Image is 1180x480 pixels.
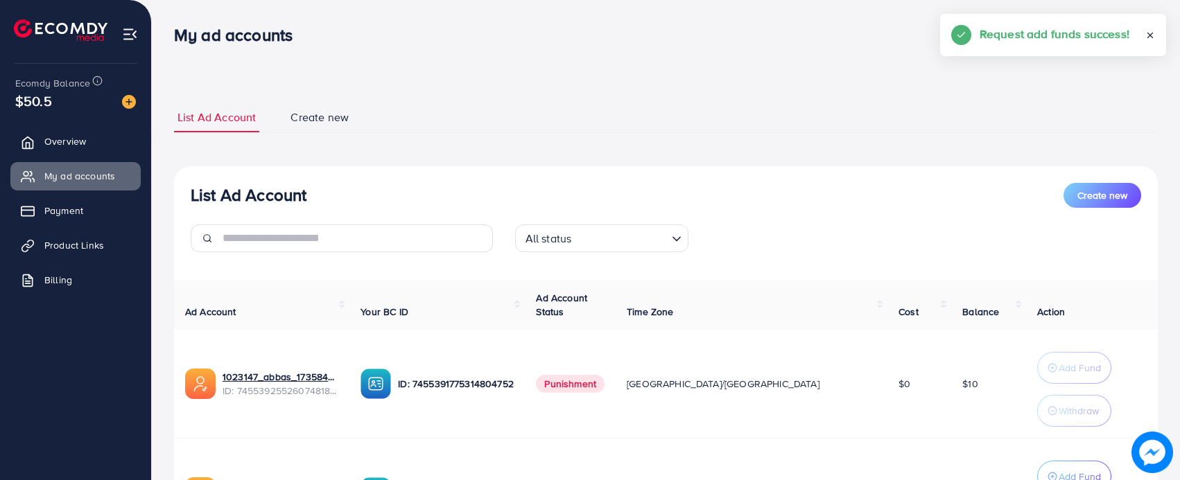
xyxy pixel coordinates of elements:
[627,377,819,391] span: [GEOGRAPHIC_DATA]/[GEOGRAPHIC_DATA]
[223,384,338,398] span: ID: 7455392552607481857
[962,377,978,391] span: $10
[575,226,666,249] input: Search for option
[536,291,587,319] span: Ad Account Status
[1077,188,1127,202] span: Create new
[15,91,52,111] span: $50.5
[223,370,338,398] div: <span class='underline'>1023147_abbas_1735843853887</span></br>7455392552607481857
[1037,352,1111,384] button: Add Fund
[15,76,90,90] span: Ecomdy Balance
[962,305,999,319] span: Balance
[1037,305,1065,319] span: Action
[223,370,338,384] a: 1023147_abbas_1735843853887
[10,127,141,155] a: Overview
[1132,432,1173,473] img: image
[515,224,688,252] div: Search for option
[1064,183,1141,208] button: Create new
[10,231,141,259] a: Product Links
[122,26,138,42] img: menu
[44,169,115,183] span: My ad accounts
[361,368,391,399] img: ic-ba-acc.ded83a64.svg
[10,162,141,190] a: My ad accounts
[899,305,919,319] span: Cost
[1037,395,1111,427] button: Withdraw
[44,204,83,217] span: Payment
[1059,402,1099,419] p: Withdraw
[361,305,408,319] span: Your BC ID
[10,197,141,224] a: Payment
[523,229,575,249] span: All status
[536,375,605,393] span: Punishment
[290,109,349,125] span: Create new
[1059,359,1101,376] p: Add Fund
[177,109,256,125] span: List Ad Account
[398,375,514,392] p: ID: 7455391775314804752
[191,185,306,205] h3: List Ad Account
[627,305,673,319] span: Time Zone
[185,305,236,319] span: Ad Account
[899,377,910,391] span: $0
[174,25,304,45] h3: My ad accounts
[185,368,216,399] img: ic-ads-acc.e4c84228.svg
[10,266,141,294] a: Billing
[44,134,86,148] span: Overview
[122,95,136,109] img: image
[980,25,1129,43] h5: Request add funds success!
[14,19,107,41] img: logo
[44,273,72,287] span: Billing
[44,238,104,252] span: Product Links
